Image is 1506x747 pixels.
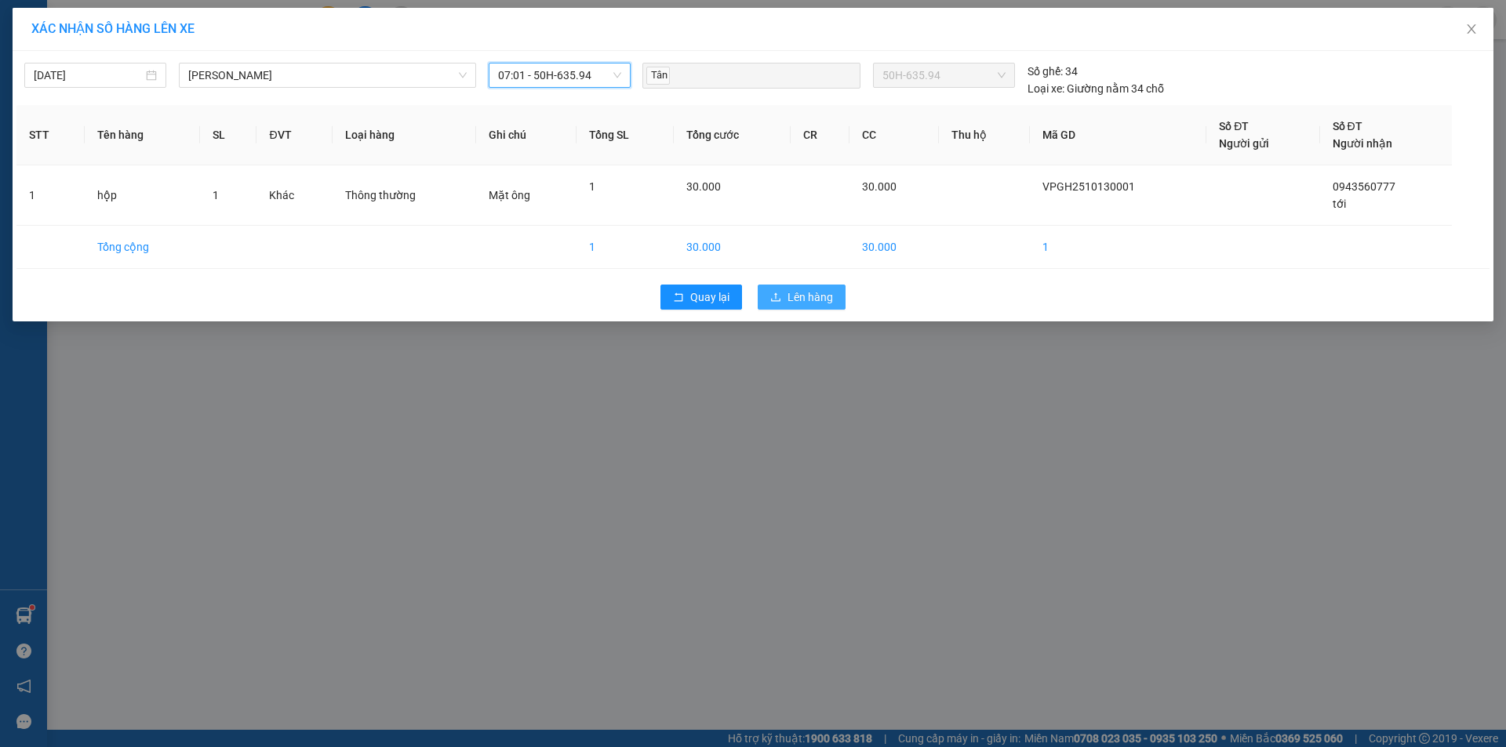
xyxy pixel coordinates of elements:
[16,105,85,165] th: STT
[1450,8,1493,52] button: Close
[686,180,721,193] span: 30.000
[200,105,256,165] th: SL
[16,165,85,226] td: 1
[476,105,577,165] th: Ghi chú
[791,105,849,165] th: CR
[589,180,595,193] span: 1
[85,165,200,226] td: hộp
[1333,180,1395,193] span: 0943560777
[85,105,200,165] th: Tên hàng
[20,20,98,98] img: logo.jpg
[882,63,1005,87] span: 50H-635.94
[939,105,1030,165] th: Thu hộ
[849,226,939,269] td: 30.000
[674,226,791,269] td: 30.000
[758,285,846,310] button: uploadLên hàng
[31,21,195,36] span: XÁC NHẬN SỐ HÀNG LÊN XE
[1030,105,1206,165] th: Mã GD
[1028,63,1078,80] div: 34
[849,105,939,165] th: CC
[862,180,897,193] span: 30.000
[333,105,476,165] th: Loại hàng
[1028,80,1164,97] div: Giường nằm 34 chỗ
[770,292,781,304] span: upload
[1465,23,1478,35] span: close
[1028,80,1064,97] span: Loại xe:
[458,71,467,80] span: down
[489,189,530,201] span: Mặt ông
[34,67,143,84] input: 13/10/2025
[1028,63,1063,80] span: Số ghế:
[20,114,274,140] b: GỬI : VP [PERSON_NAME]
[1219,137,1269,150] span: Người gửi
[1042,180,1135,193] span: VPGH2510130001
[660,285,742,310] button: rollbackQuay lại
[147,58,656,78] li: Hotline: 02839552959
[1219,120,1249,132] span: Số ĐT
[147,38,656,58] li: 26 Phó Cơ Điều, Phường 12
[333,165,476,226] td: Thông thường
[690,288,729,306] span: Quay lại
[1333,198,1346,210] span: tới
[646,67,670,85] span: Tân
[673,292,684,304] span: rollback
[788,288,833,306] span: Lên hàng
[256,165,332,226] td: Khác
[1333,137,1392,150] span: Người nhận
[1030,226,1206,269] td: 1
[256,105,332,165] th: ĐVT
[213,189,219,201] span: 1
[188,63,467,87] span: Cà Mau - Hồ Chí Minh
[577,105,675,165] th: Tổng SL
[674,105,791,165] th: Tổng cước
[85,226,200,269] td: Tổng cộng
[577,226,675,269] td: 1
[498,63,621,87] span: 07:01 - 50H-635.94
[1333,120,1362,132] span: Số ĐT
